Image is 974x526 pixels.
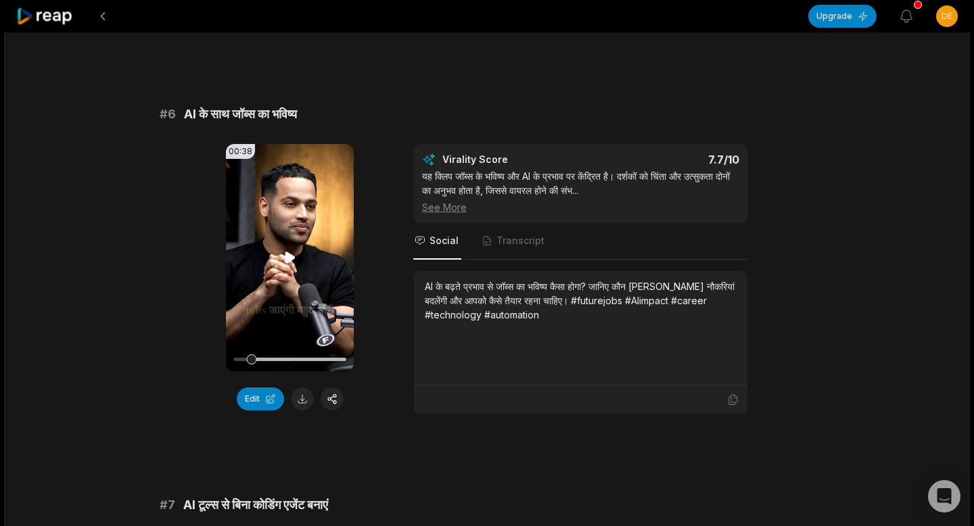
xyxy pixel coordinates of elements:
[226,144,354,371] video: Your browser does not support mp4 format.
[183,496,328,515] span: AI टूल्स से बिना कोडिंग एजेंट बनाएं
[928,480,960,512] div: Open Intercom Messenger
[442,153,588,166] div: Virality Score
[595,153,740,166] div: 7.7 /10
[422,200,739,214] div: See More
[425,279,737,322] div: AI के बढ़ते प्रभाव से जॉब्स का भविष्य कैसा होगा? जानिए कौन [PERSON_NAME] नौकरियां बदलेंगी और आपको...
[413,223,748,260] nav: Tabs
[237,387,284,410] button: Edit
[160,496,175,515] span: # 7
[496,234,544,247] span: Transcript
[160,105,176,124] span: # 6
[184,105,297,124] span: AI के साथ जॉब्स का भविष्य
[430,234,459,247] span: Social
[808,5,877,28] button: Upgrade
[422,169,739,214] div: यह क्लिप जॉब्स के भविष्य और AI के प्रभाव पर केंद्रित है। दर्शकों को चिंता और उत्सुकता दोनों का अन...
